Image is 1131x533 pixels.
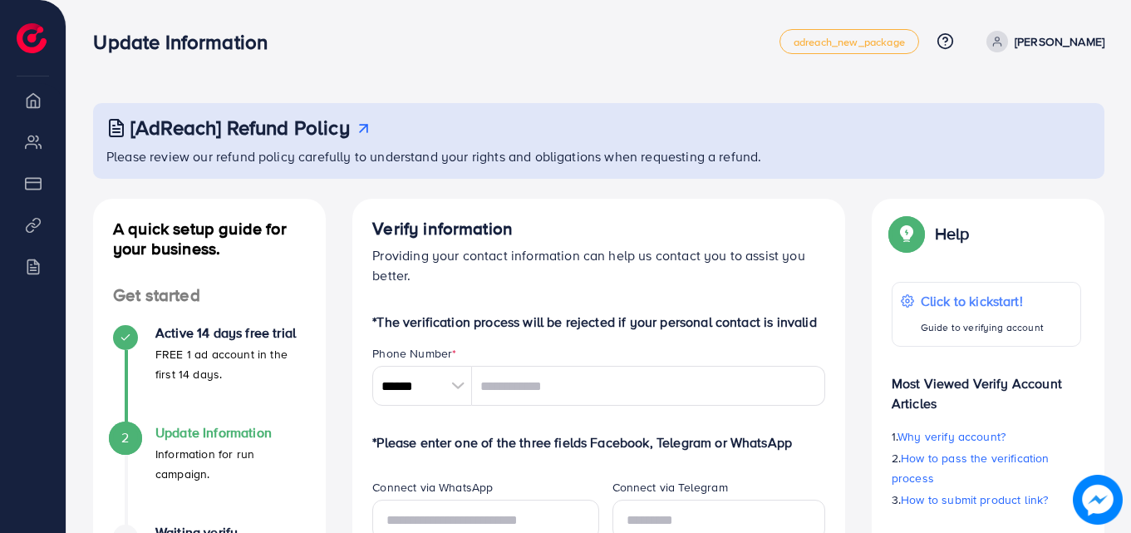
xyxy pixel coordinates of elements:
[935,224,970,244] p: Help
[93,285,326,306] h4: Get started
[901,491,1048,508] span: How to submit product link?
[921,318,1044,338] p: Guide to verifying account
[612,479,728,496] label: Connect via Telegram
[921,291,1044,311] p: Click to kickstart!
[1073,475,1123,525] img: image
[892,450,1050,486] span: How to pass the verification process
[121,428,129,447] span: 2
[794,37,905,47] span: adreach_new_package
[155,444,306,484] p: Information for run campaign.
[93,325,326,425] li: Active 14 days free trial
[130,116,350,140] h3: [AdReach] Refund Policy
[892,490,1081,510] p: 3.
[372,479,493,496] label: Connect via WhatsApp
[372,345,456,362] label: Phone Number
[372,432,825,452] p: *Please enter one of the three fields Facebook, Telegram or WhatsApp
[93,425,326,525] li: Update Information
[155,425,306,441] h4: Update Information
[1015,32,1104,52] p: [PERSON_NAME]
[779,29,919,54] a: adreach_new_package
[892,427,1081,447] p: 1.
[980,31,1104,52] a: [PERSON_NAME]
[372,312,825,332] p: *The verification process will be rejected if your personal contact is invalid
[892,448,1081,488] p: 2.
[93,30,281,54] h3: Update Information
[93,219,326,259] h4: A quick setup guide for your business.
[372,219,825,239] h4: Verify information
[155,344,306,384] p: FREE 1 ad account in the first 14 days.
[892,360,1081,413] p: Most Viewed Verify Account Articles
[897,428,1006,445] span: Why verify account?
[155,325,306,341] h4: Active 14 days free trial
[17,23,47,53] img: logo
[372,245,825,285] p: Providing your contact information can help us contact you to assist you better.
[106,146,1094,166] p: Please review our refund policy carefully to understand your rights and obligations when requesti...
[892,219,922,249] img: Popup guide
